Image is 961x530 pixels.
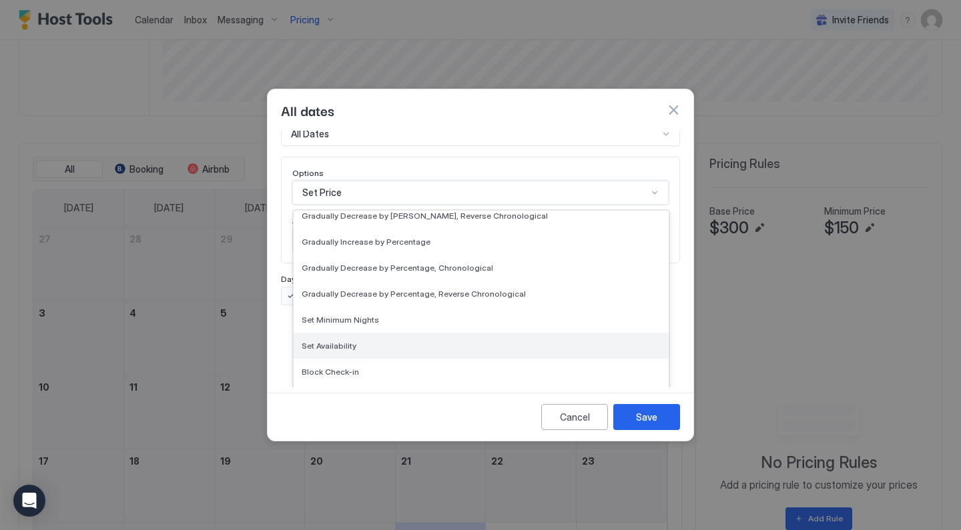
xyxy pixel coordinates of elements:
span: Set Availability [302,341,356,351]
div: Cancel [560,410,590,424]
span: All dates [281,100,334,120]
span: Set Minimum Nights [302,315,379,325]
div: Open Intercom Messenger [13,485,45,517]
span: Gradually Decrease by Percentage, Reverse Chronological [302,289,526,299]
span: Gradually Increase by Percentage [302,237,430,247]
div: Save [636,410,657,424]
span: All Dates [291,128,329,140]
span: Gradually Decrease by Percentage, Chronological [302,263,493,273]
button: Save [613,404,680,430]
span: Set Price [302,187,342,199]
span: Gradually Decrease by [PERSON_NAME], Reverse Chronological [302,211,548,221]
span: Days of the week [281,274,346,284]
span: Options [292,168,324,178]
span: Block Check-in [302,367,359,377]
span: Amount [292,215,322,225]
button: Cancel [541,404,608,430]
